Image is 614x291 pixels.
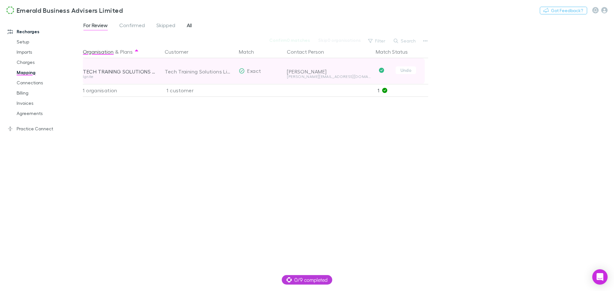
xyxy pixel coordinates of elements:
[10,108,86,119] a: Agreements
[1,124,86,134] a: Practice Connect
[83,68,157,75] div: TECH TRAINING SOLUTIONS LIMITED
[83,45,157,58] div: &
[156,22,175,30] span: Skipped
[165,59,234,84] div: Tech Training Solutions Limited
[247,68,261,74] span: Exact
[160,84,236,97] div: 1 customer
[10,78,86,88] a: Connections
[83,22,108,30] span: For Review
[10,57,86,67] a: Charges
[390,37,420,45] button: Search
[314,36,365,44] button: Skip0 organisations
[6,6,14,14] img: Emerald Business Advisers Limited's Logo
[119,22,145,30] span: Confirmed
[165,45,196,58] button: Customer
[540,7,587,14] button: Got Feedback?
[10,88,86,98] a: Billing
[379,68,384,73] svg: Confirmed
[10,37,86,47] a: Setup
[592,269,608,285] div: Open Intercom Messenger
[1,27,86,37] a: Recharges
[187,22,192,30] span: All
[376,45,415,58] button: Match Status
[396,66,416,74] button: Undo
[10,67,86,78] a: Mapping
[378,84,428,96] p: 1
[10,47,86,57] a: Imports
[3,3,127,18] a: Emerald Business Advisers Limited
[287,75,371,79] div: [PERSON_NAME][EMAIL_ADDRESS][DOMAIN_NAME]
[83,84,160,97] div: 1 organisation
[83,45,114,58] button: Organisation
[120,45,133,58] button: Plans
[239,45,262,58] button: Match
[265,36,314,44] button: Confirm0 matches
[17,6,123,14] h3: Emerald Business Advisers Limited
[10,98,86,108] a: Invoices
[83,75,157,79] div: Ignite
[287,45,332,58] button: Contact Person
[287,68,371,75] div: [PERSON_NAME]
[365,37,389,45] button: Filter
